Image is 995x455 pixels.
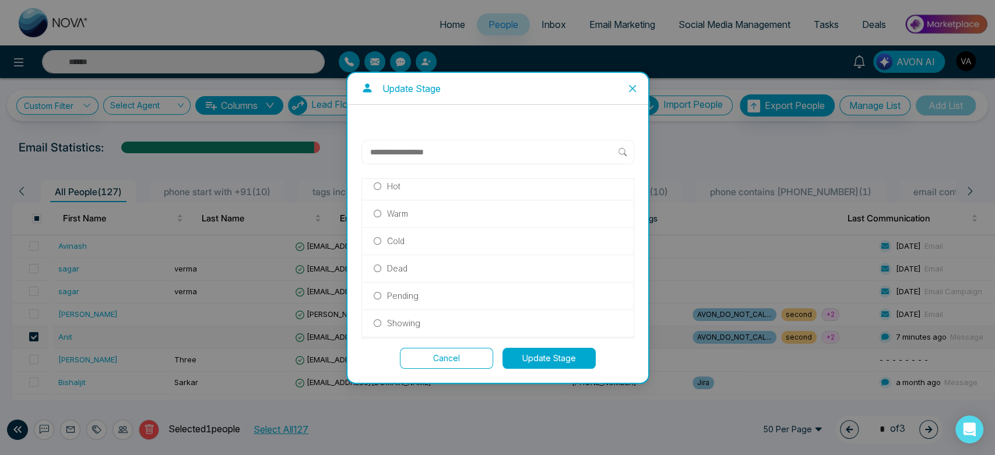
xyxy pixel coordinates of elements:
[617,73,648,104] button: Close
[387,207,408,220] p: Warm
[502,348,596,369] button: Update Stage
[387,235,405,248] p: Cold
[374,264,381,272] input: Dead
[387,262,407,275] p: Dead
[387,180,400,193] p: Hot
[374,182,381,190] input: Hot
[955,415,983,443] div: Open Intercom Messenger
[374,210,381,217] input: Warm
[387,317,420,330] p: Showing
[628,84,637,93] span: close
[374,319,381,327] input: Showing
[374,292,381,299] input: Pending
[374,237,381,245] input: Cold
[382,82,441,95] p: Update Stage
[387,290,419,302] p: Pending
[400,348,493,369] button: Cancel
